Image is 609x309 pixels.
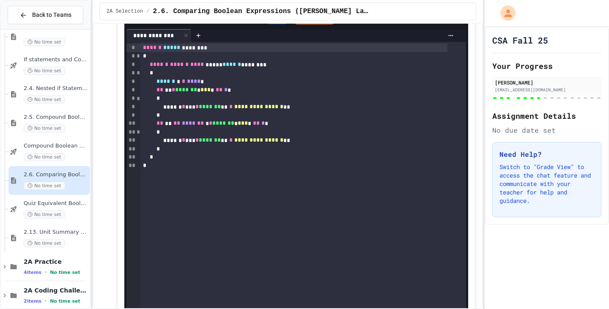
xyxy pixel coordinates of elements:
span: No time set [24,153,65,161]
span: 2A Selection [107,8,143,15]
h3: Need Help? [499,149,594,159]
span: 2 items [24,298,41,304]
span: No time set [24,38,65,46]
div: [EMAIL_ADDRESS][DOMAIN_NAME] [495,87,599,93]
h2: Your Progress [492,60,601,72]
span: No time set [24,67,65,75]
span: Quiz Equivalent Booleans Expressions [24,200,88,207]
span: No time set [50,270,80,275]
span: If statements and Control Flow - Quiz [24,56,88,63]
span: / [146,8,149,15]
span: No time set [24,182,65,190]
span: No time set [24,211,65,219]
h1: CSA Fall 25 [492,34,548,46]
span: Compound Boolean Quiz [24,142,88,150]
span: 2A Coding Challenges [24,287,88,294]
div: No due date set [492,125,601,135]
span: 2.13. Unit Summary 2a Selection (2.1-2.6) [24,229,88,236]
span: Back to Teams [32,11,71,19]
p: Switch to "Grade View" to access the chat feature and communicate with your teacher for help and ... [499,163,594,205]
div: My Account [491,3,518,23]
span: 2.6. Comparing Boolean Expressions ([PERSON_NAME] Laws) [24,171,88,178]
div: [PERSON_NAME] [495,79,599,86]
span: 2.4. Nested if Statements [24,85,88,92]
span: • [45,269,47,276]
h2: Assignment Details [492,110,601,122]
span: No time set [50,298,80,304]
span: • [45,298,47,304]
span: 4 items [24,270,41,275]
span: 2A Practice [24,258,88,265]
button: Back to Teams [8,6,83,24]
span: 2.6. Comparing Boolean Expressions (De Morgan’s Laws) [153,6,369,16]
span: No time set [24,124,65,132]
span: 2.5. Compound Boolean Expressions [24,114,88,121]
span: No time set [24,96,65,104]
span: No time set [24,239,65,247]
